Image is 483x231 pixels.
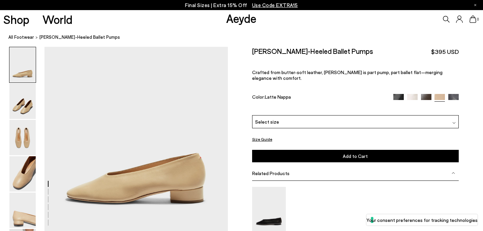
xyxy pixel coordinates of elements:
[431,47,459,56] span: $395 USD
[252,135,272,143] button: Size Guide
[3,13,29,25] a: Shop
[476,18,480,21] span: 0
[252,2,298,8] span: Navigate to /collections/ss25-final-sizes
[252,69,443,81] span: Crafted from butter-soft leather, [PERSON_NAME] is part pump, part ballet flat—merging elegance w...
[452,171,455,175] img: svg%3E
[9,193,36,228] img: Delia Low-Heeled Ballet Pumps - Image 5
[252,150,459,162] button: Add to Cart
[9,120,36,155] img: Delia Low-Heeled Ballet Pumps - Image 3
[452,121,456,125] img: svg%3E
[252,47,373,55] h2: [PERSON_NAME]-Heeled Ballet Pumps
[470,15,476,23] a: 0
[8,28,483,47] nav: breadcrumb
[9,156,36,192] img: Delia Low-Heeled Ballet Pumps - Image 4
[226,11,256,25] a: Aeyde
[39,34,120,41] span: [PERSON_NAME]-Heeled Ballet Pumps
[42,13,72,25] a: World
[265,94,291,100] span: Latte Nappa
[366,214,478,226] button: Your consent preferences for tracking technologies
[8,34,34,41] a: All Footwear
[9,47,36,82] img: Delia Low-Heeled Ballet Pumps - Image 1
[255,118,279,125] span: Select size
[252,94,387,102] div: Color:
[252,170,290,176] span: Related Products
[366,217,478,224] label: Your consent preferences for tracking technologies
[9,84,36,119] img: Delia Low-Heeled Ballet Pumps - Image 2
[185,1,298,9] p: Final Sizes | Extra 15% Off
[343,153,368,159] span: Add to Cart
